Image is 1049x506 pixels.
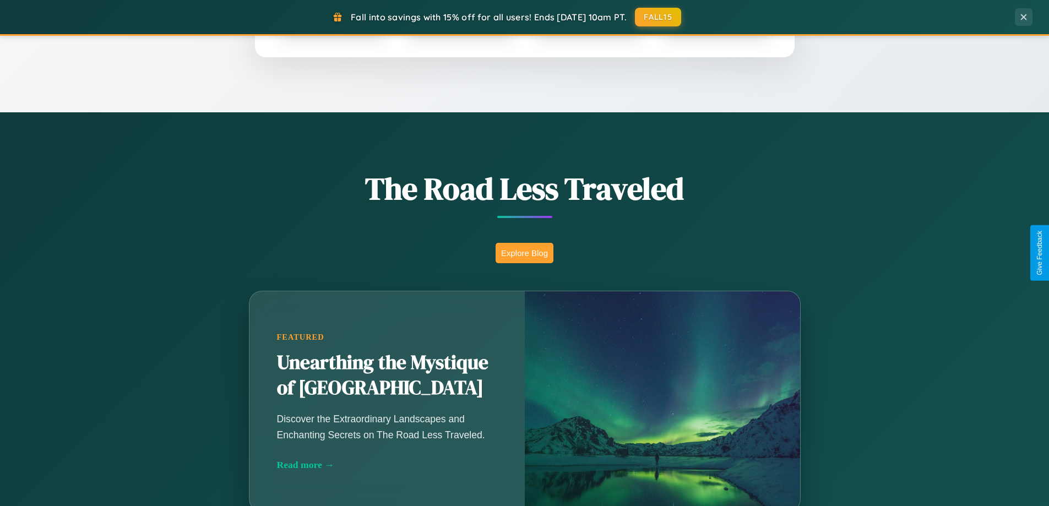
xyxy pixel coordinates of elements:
p: Discover the Extraordinary Landscapes and Enchanting Secrets on The Road Less Traveled. [277,411,497,442]
div: Featured [277,333,497,342]
button: FALL15 [635,8,681,26]
div: Read more → [277,459,497,471]
div: Give Feedback [1036,231,1043,275]
h2: Unearthing the Mystique of [GEOGRAPHIC_DATA] [277,350,497,401]
button: Explore Blog [496,243,553,263]
h1: The Road Less Traveled [194,167,855,210]
span: Fall into savings with 15% off for all users! Ends [DATE] 10am PT. [351,12,627,23]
